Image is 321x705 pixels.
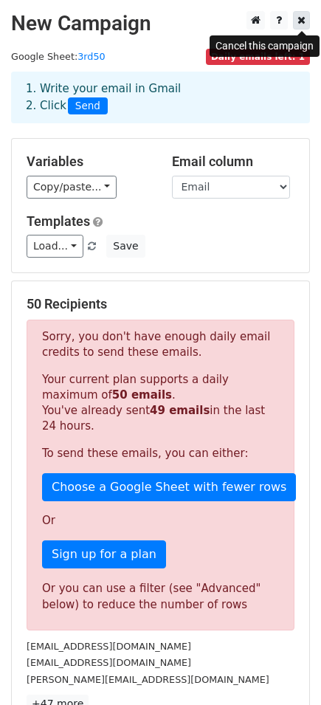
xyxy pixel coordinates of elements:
[27,154,150,170] h5: Variables
[206,49,310,65] span: Daily emails left: 1
[11,11,310,36] h2: New Campaign
[42,540,166,568] a: Sign up for a plan
[68,97,108,115] span: Send
[206,51,310,62] a: Daily emails left: 1
[150,404,210,417] strong: 49 emails
[15,80,306,114] div: 1. Write your email in Gmail 2. Click
[42,473,296,501] a: Choose a Google Sheet with fewer rows
[11,51,106,62] small: Google Sheet:
[210,35,320,57] div: Cancel this campaign
[27,296,294,312] h5: 50 Recipients
[247,634,321,705] iframe: Chat Widget
[27,176,117,199] a: Copy/paste...
[42,580,279,613] div: Or you can use a filter (see "Advanced" below) to reduce the number of rows
[42,446,279,461] p: To send these emails, you can either:
[27,641,191,652] small: [EMAIL_ADDRESS][DOMAIN_NAME]
[27,674,269,685] small: [PERSON_NAME][EMAIL_ADDRESS][DOMAIN_NAME]
[112,388,172,402] strong: 50 emails
[77,51,105,62] a: 3rd50
[27,235,83,258] a: Load...
[42,513,279,529] p: Or
[27,213,90,229] a: Templates
[42,329,279,360] p: Sorry, you don't have enough daily email credits to send these emails.
[106,235,145,258] button: Save
[27,657,191,668] small: [EMAIL_ADDRESS][DOMAIN_NAME]
[172,154,295,170] h5: Email column
[42,372,279,434] p: Your current plan supports a daily maximum of . You've already sent in the last 24 hours.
